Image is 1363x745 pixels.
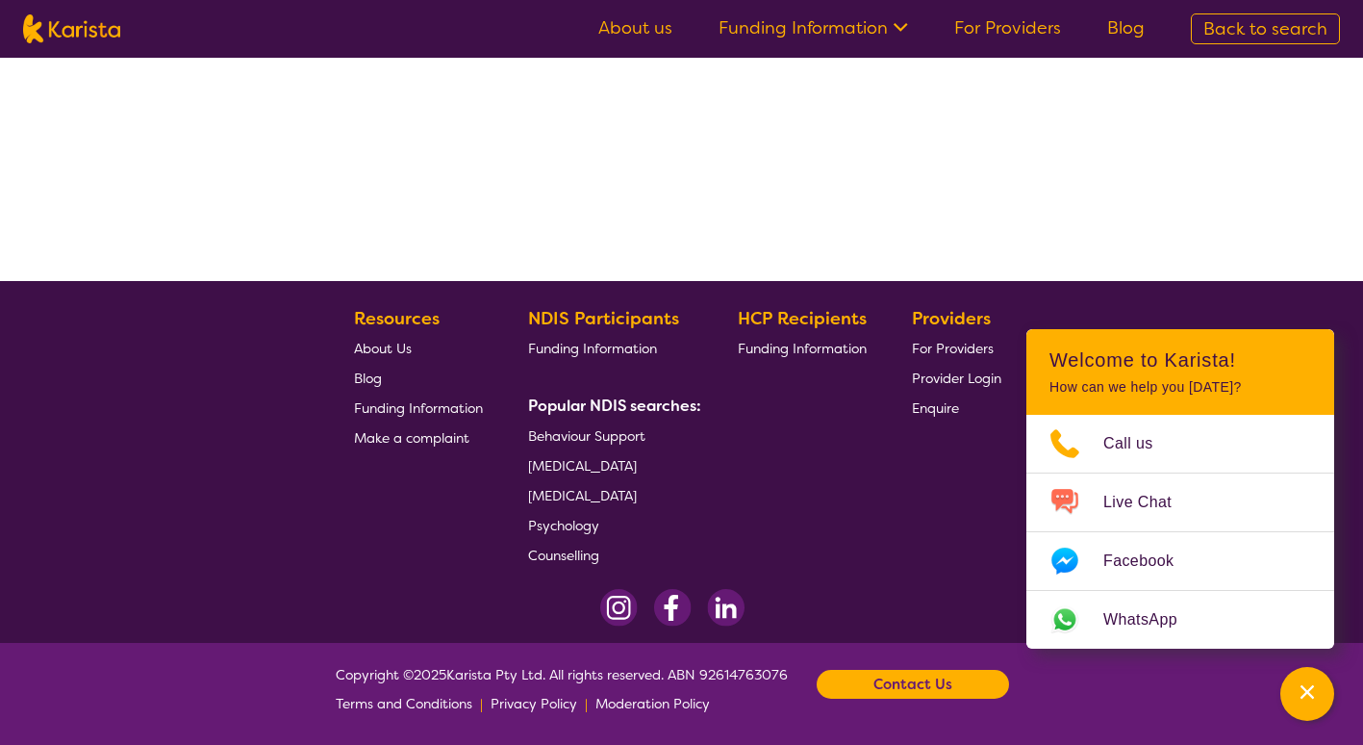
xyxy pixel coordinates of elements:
span: Privacy Policy [491,695,577,712]
img: LinkedIn [707,589,745,627]
b: Resources [354,307,440,330]
span: Psychology [528,517,599,534]
span: Back to search [1203,17,1327,40]
span: [MEDICAL_DATA] [528,457,637,475]
h2: Welcome to Karista! [1049,348,1311,372]
a: Enquire [912,393,1001,423]
a: For Providers [912,333,1001,363]
span: Provider Login [912,370,1001,387]
a: Provider Login [912,363,1001,393]
b: NDIS Participants [528,307,679,330]
a: Psychology [528,510,694,540]
a: Back to search [1191,13,1340,44]
span: Make a complaint [354,429,469,447]
span: About Us [354,340,412,357]
img: Karista logo [23,14,120,43]
a: Web link opens in a new tab. [1026,591,1334,649]
span: WhatsApp [1103,605,1200,634]
b: Popular NDIS searches: [528,396,701,416]
a: Terms and Conditions [336,689,472,718]
span: Facebook [1103,547,1197,576]
a: [MEDICAL_DATA] [528,480,694,510]
a: [MEDICAL_DATA] [528,450,694,480]
span: Enquire [912,399,959,417]
span: Funding Information [354,399,483,417]
p: How can we help you [DATE]? [1049,379,1311,396]
a: For Providers [954,16,1061,39]
span: [MEDICAL_DATA] [528,487,637,504]
b: HCP Recipients [738,307,867,330]
a: Make a complaint [354,423,483,452]
ul: Choose channel [1026,415,1334,649]
span: Funding Information [528,340,657,357]
img: Facebook [653,589,692,627]
button: Channel Menu [1280,667,1334,721]
a: Behaviour Support [528,421,694,450]
b: Providers [912,307,991,330]
span: Copyright © 2025 Karista Pty Ltd. All rights reserved. ABN 92614763076 [336,660,788,718]
span: For Providers [912,340,994,357]
span: Live Chat [1103,488,1195,517]
p: | [480,689,483,718]
a: Counselling [528,540,694,570]
a: Blog [354,363,483,393]
span: Moderation Policy [595,695,710,712]
a: Funding Information [738,333,867,363]
a: Blog [1107,16,1145,39]
a: About Us [354,333,483,363]
img: Instagram [600,589,638,627]
span: Call us [1103,429,1176,458]
a: Moderation Policy [595,689,710,718]
a: Funding Information [719,16,908,39]
a: Funding Information [354,393,483,423]
b: Contact Us [873,670,952,699]
span: Behaviour Support [528,427,645,445]
div: Channel Menu [1026,329,1334,649]
p: | [585,689,588,718]
span: Funding Information [738,340,867,357]
span: Counselling [528,547,599,564]
a: About us [598,16,672,39]
a: Funding Information [528,333,694,363]
span: Blog [354,370,382,387]
span: Terms and Conditions [336,695,472,712]
a: Privacy Policy [491,689,577,718]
